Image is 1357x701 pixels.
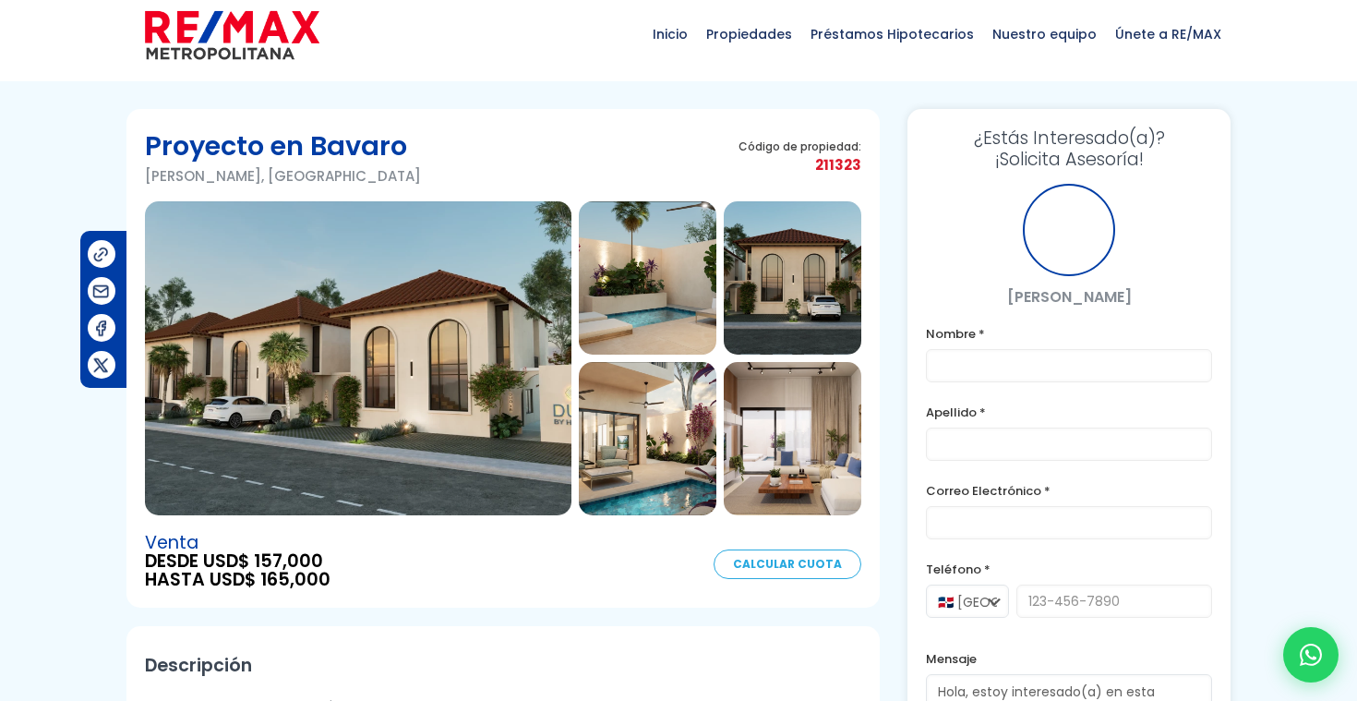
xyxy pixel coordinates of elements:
[145,571,330,589] span: HASTA USD$ 165,000
[926,127,1212,170] h3: ¡Solicita Asesoría!
[145,534,330,552] span: Venta
[801,6,983,62] span: Préstamos Hipotecarios
[91,282,111,301] img: Compartir
[739,139,861,153] span: Código de propiedad:
[926,558,1212,581] label: Teléfono *
[145,127,421,164] h1: Proyecto en Bavaro
[926,322,1212,345] label: Nombre *
[926,127,1212,149] span: ¿Estás Interesado(a)?
[91,245,111,264] img: Compartir
[643,6,697,62] span: Inicio
[91,356,111,375] img: Compartir
[145,552,330,571] span: DESDE USD$ 157,000
[714,550,861,579] a: Calcular Cuota
[579,201,716,355] img: Proyecto en Bavaro
[926,285,1212,308] p: [PERSON_NAME]
[697,6,801,62] span: Propiedades
[724,201,861,355] img: Proyecto en Bavaro
[1023,184,1115,276] div: Yaneris Fajardo
[1016,585,1212,618] input: 123-456-7890
[1106,6,1231,62] span: Únete a RE/MAX
[724,362,861,515] img: Proyecto en Bavaro
[579,362,716,515] img: Proyecto en Bavaro
[739,153,861,176] span: 211323
[926,479,1212,502] label: Correo Electrónico *
[145,201,571,515] img: Proyecto en Bavaro
[91,319,111,338] img: Compartir
[145,7,319,63] img: remax-metropolitana-logo
[145,164,421,187] p: [PERSON_NAME], [GEOGRAPHIC_DATA]
[145,645,861,686] h2: Descripción
[983,6,1106,62] span: Nuestro equipo
[926,647,1212,671] label: Mensaje
[926,401,1212,424] label: Apellido *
